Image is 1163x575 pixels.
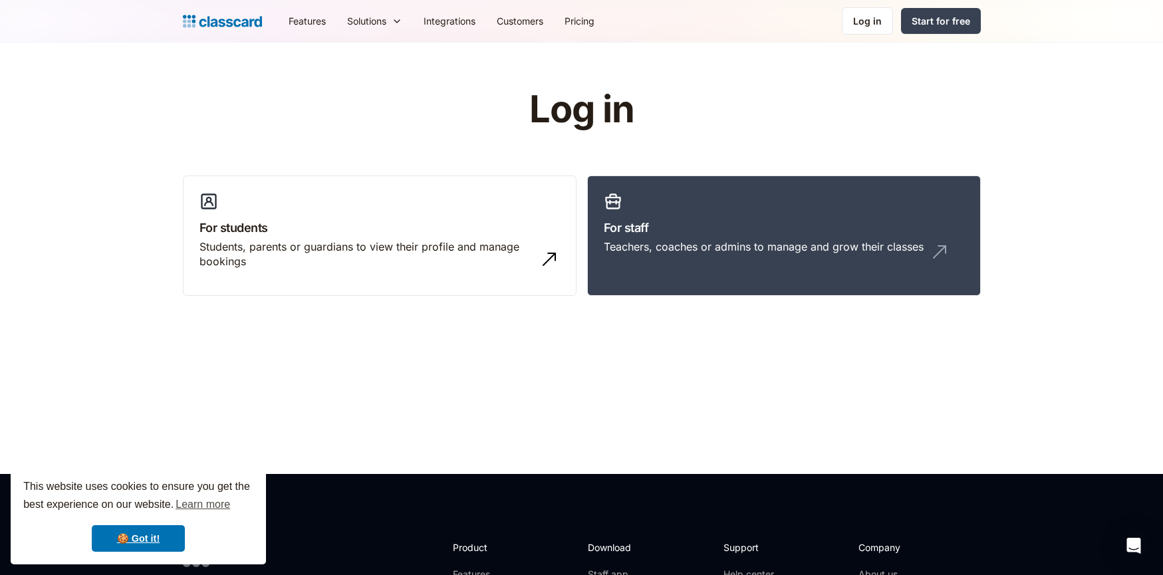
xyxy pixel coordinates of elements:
[1118,530,1150,562] div: Open Intercom Messenger
[347,14,386,28] div: Solutions
[554,6,605,36] a: Pricing
[336,6,413,36] div: Solutions
[842,7,893,35] a: Log in
[588,540,642,554] h2: Download
[199,219,560,237] h3: For students
[370,89,793,130] h1: Log in
[413,6,486,36] a: Integrations
[486,6,554,36] a: Customers
[723,540,777,554] h2: Support
[199,239,533,269] div: Students, parents or guardians to view their profile and manage bookings
[912,14,970,28] div: Start for free
[183,175,577,296] a: For studentsStudents, parents or guardians to view their profile and manage bookings
[853,14,882,28] div: Log in
[453,540,524,554] h2: Product
[11,466,266,564] div: cookieconsent
[604,239,924,254] div: Teachers, coaches or admins to manage and grow their classes
[604,219,964,237] h3: For staff
[587,175,981,296] a: For staffTeachers, coaches or admins to manage and grow their classes
[92,525,185,552] a: dismiss cookie message
[174,495,232,515] a: learn more about cookies
[23,479,253,515] span: This website uses cookies to ensure you get the best experience on our website.
[183,12,262,31] a: home
[901,8,981,34] a: Start for free
[858,540,947,554] h2: Company
[278,6,336,36] a: Features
